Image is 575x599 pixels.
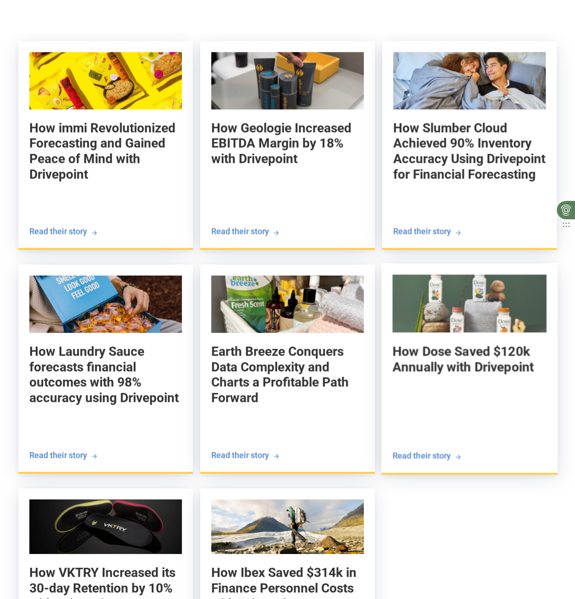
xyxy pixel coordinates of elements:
a: How Slumber Cloud Achieved 90% Inventory Accuracy Using Drivepoint for Financial ForecastingHow S... [382,41,557,250]
a: How Geologie Increased EBITDA Margin by 18% with DrivepointHow Geologie Increased EBITDA Margin b... [200,41,375,250]
img: Earth Breeze Conquers Data Complexity and Charts a Profitable Path Forward [211,276,364,333]
div: Read their story [393,226,451,237]
a: How Dose Saved $120k Annually with DrivepointHow Dose Saved $120k Annually with DrivepointRead th... [381,264,558,475]
div: Read their story [29,449,87,461]
h5: How Geologie Increased EBITDA Margin by 18% with Drivepoint [211,121,364,167]
h5: Earth Breeze Conquers Data Complexity and Charts a Profitable Path Forward [211,344,364,405]
img: How immi Revolutionized Forecasting and Gained Peace of Mind with Drivepoint [29,52,182,110]
h5: How Laundry Sauce forecasts financial outcomes with 98% accuracy using Drivepoint [29,344,182,405]
img: How Dose Saved $120k Annually with Drivepoint [392,275,546,333]
img: How Laundry Sauce forecasts financial outcomes with 98% accuracy using Drivepoint [29,276,182,333]
h5: How Dose Saved $120k Annually with Drivepoint [392,344,546,375]
iframe: Chat Widget [410,482,575,599]
h5: How Slumber Cloud Achieved 90% Inventory Accuracy Using Drivepoint for Financial Forecasting [393,121,546,182]
img: How Slumber Cloud Achieved 90% Inventory Accuracy Using Drivepoint for Financial Forecasting [393,52,546,110]
a: Earth Breeze Conquers Data Complexity and Charts a Profitable Path ForwardEarth Breeze Conquers D... [200,265,375,474]
div: Read their story [211,449,269,461]
img: How Geologie Increased EBITDA Margin by 18% with Drivepoint [211,52,364,110]
a: How Laundry Sauce forecasts financial outcomes with 98% accuracy using DrivepointHow Laundry Sauc... [18,265,193,474]
div: Read their story [211,226,269,237]
a: How immi Revolutionized Forecasting and Gained Peace of Mind with DrivepointHow immi Revolutioniz... [18,41,193,250]
img: How VKTRY Increased its 30-day Retention by 10% with Drivepoint [29,499,182,555]
div: Read their story [29,226,87,237]
h5: How immi Revolutionized Forecasting and Gained Peace of Mind with Drivepoint [29,121,182,182]
div: Read their story [392,450,450,461]
img: How Ibex Saved $314k in Finance Personnel Costs with Drivepoint [211,499,364,555]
